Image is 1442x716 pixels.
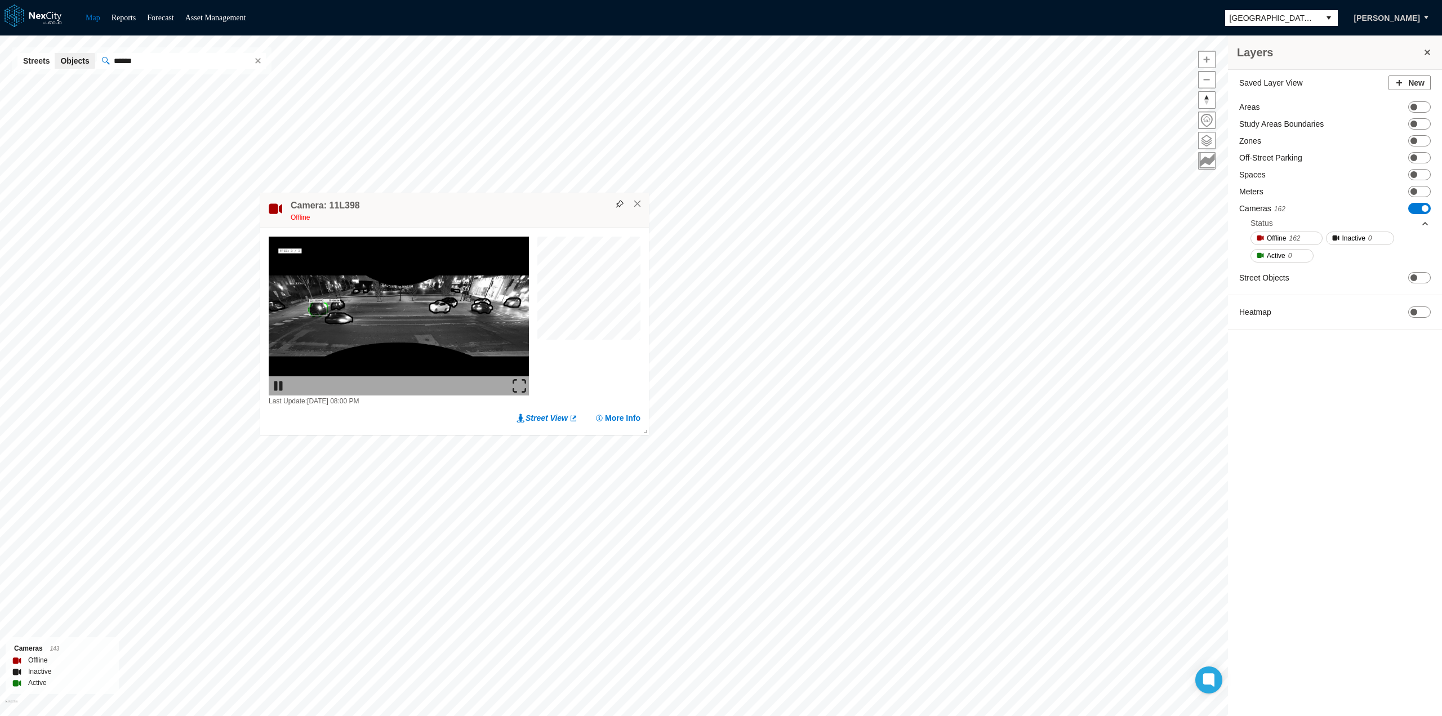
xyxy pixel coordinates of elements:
[1239,77,1303,88] label: Saved Layer View
[86,14,100,22] a: Map
[616,200,624,208] img: svg%3e
[55,53,95,69] button: Objects
[1354,12,1420,24] span: [PERSON_NAME]
[28,655,47,666] label: Offline
[1230,12,1315,24] span: [GEOGRAPHIC_DATA][PERSON_NAME]
[28,677,47,688] label: Active
[14,643,110,655] div: Cameras
[1388,75,1431,90] button: New
[517,412,578,424] a: Street View
[526,412,568,424] span: Street View
[291,214,310,221] span: Offline
[1198,132,1216,149] button: Layers management
[1198,71,1216,88] button: Zoom out
[1237,45,1422,60] h3: Layers
[1239,118,1324,130] label: Study Areas Boundaries
[1239,169,1266,180] label: Spaces
[1198,152,1216,170] button: Key metrics
[605,412,640,424] span: More Info
[28,666,51,677] label: Inactive
[269,395,529,407] div: Last Update: [DATE] 08:00 PM
[633,199,643,209] button: Close popup
[1342,233,1365,244] span: Inactive
[1239,135,1261,146] label: Zones
[1239,203,1285,215] label: Cameras
[185,14,246,22] a: Asset Management
[1198,91,1216,109] button: Reset bearing to north
[1250,249,1314,263] button: Active0
[250,53,266,69] span: clear
[1199,72,1215,88] span: Zoom out
[1239,152,1302,163] label: Off-Street Parking
[1198,51,1216,68] button: Zoom in
[1274,205,1285,213] span: 162
[1239,306,1271,318] label: Heatmap
[1250,215,1430,232] div: Status
[1267,250,1285,261] span: Active
[1289,233,1300,244] span: 162
[17,53,55,69] button: Streets
[1342,8,1432,28] button: [PERSON_NAME]
[1320,10,1338,26] button: select
[1250,232,1323,245] button: Offline162
[5,700,18,713] a: Mapbox homepage
[1199,92,1215,108] span: Reset bearing to north
[1199,51,1215,68] span: Zoom in
[1408,77,1425,88] span: New
[112,14,136,22] a: Reports
[272,379,285,393] img: play
[291,199,360,212] h4: Camera: 11L398
[595,412,640,424] button: More Info
[269,237,529,395] img: video
[1368,233,1372,244] span: 0
[513,379,526,393] img: expand
[1198,112,1216,129] button: Home
[1326,232,1394,245] button: Inactive0
[1250,217,1273,229] div: Status
[50,646,60,652] span: 143
[147,14,173,22] a: Forecast
[1288,250,1292,261] span: 0
[1267,233,1286,244] span: Offline
[1239,272,1289,283] label: Street Objects
[1239,101,1260,113] label: Areas
[23,55,50,66] span: Streets
[1239,186,1263,197] label: Meters
[60,55,89,66] span: Objects
[537,237,647,346] canvas: Map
